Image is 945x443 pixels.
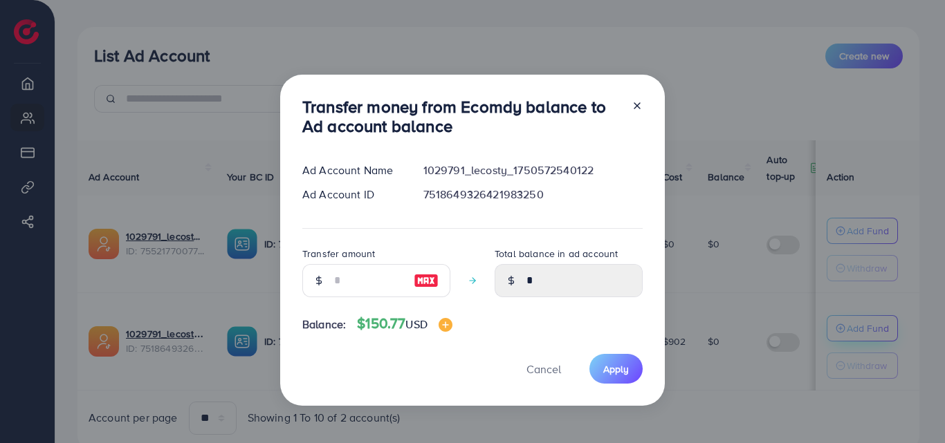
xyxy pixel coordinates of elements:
div: Ad Account Name [291,162,412,178]
div: 7518649326421983250 [412,187,654,202]
span: Apply [603,362,629,376]
h3: Transfer money from Ecomdy balance to Ad account balance [302,97,621,137]
iframe: Chat [886,381,935,433]
span: USD [405,317,427,332]
span: Balance: [302,317,346,332]
label: Transfer amount [302,247,375,261]
label: Total balance in ad account [495,247,618,261]
div: 1029791_lecosty_1750572540122 [412,162,654,178]
img: image [439,318,452,332]
button: Apply [589,354,643,384]
div: Ad Account ID [291,187,412,202]
span: Cancel [526,361,561,377]
button: Cancel [509,354,578,384]
img: image [414,272,439,289]
h4: $150.77 [357,315,452,332]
